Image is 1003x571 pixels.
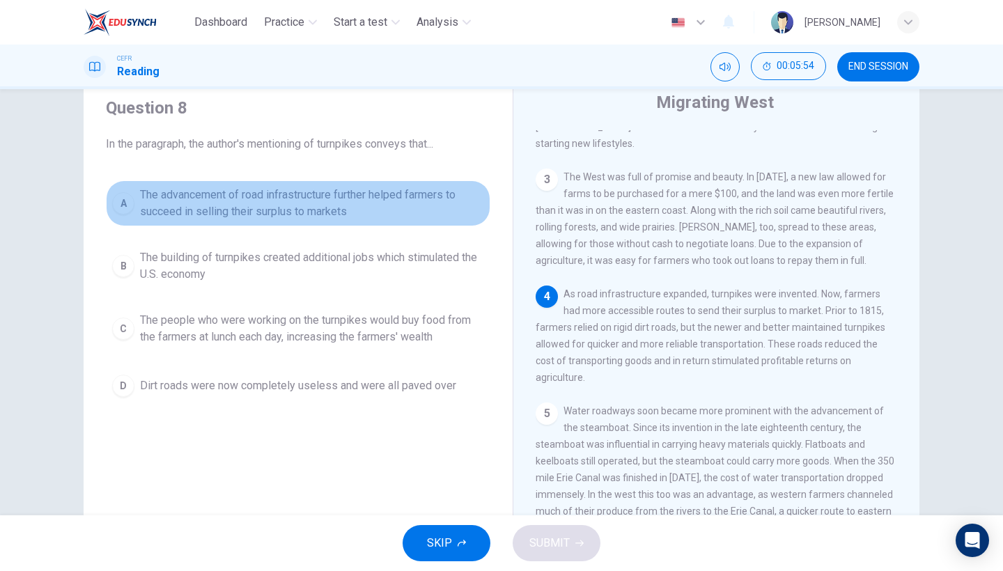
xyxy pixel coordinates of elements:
div: A [112,192,134,214]
div: Hide [751,52,826,81]
span: The building of turnpikes created additional jobs which stimulated the U.S. economy [140,249,484,283]
button: Practice [258,10,322,35]
span: As road infrastructure expanded, turnpikes were invented. Now, farmers had more accessible routes... [536,288,885,383]
img: Profile picture [771,11,793,33]
div: [PERSON_NAME] [804,14,880,31]
div: 4 [536,285,558,308]
button: AThe advancement of road infrastructure further helped farmers to succeed in selling their surplu... [106,180,490,226]
button: END SESSION [837,52,919,81]
span: CEFR [117,54,132,63]
h4: Migrating West [656,91,774,114]
span: Water roadways soon became more prominent with the advancement of the steamboat. Since its invent... [536,405,894,533]
div: C [112,318,134,340]
button: 00:05:54 [751,52,826,80]
span: Practice [264,14,304,31]
img: en [669,17,687,28]
span: In the paragraph, the author's mentioning of turnpikes conveys that... [106,136,490,152]
img: EduSynch logo [84,8,157,36]
span: SKIP [427,533,452,553]
div: Mute [710,52,740,81]
button: SKIP [403,525,490,561]
h1: Reading [117,63,160,80]
button: BThe building of turnpikes created additional jobs which stimulated the U.S. economy [106,243,490,289]
div: Open Intercom Messenger [956,524,989,557]
span: Start a test [334,14,387,31]
span: 00:05:54 [777,61,814,72]
span: END SESSION [848,61,908,72]
span: The advancement of road infrastructure further helped farmers to succeed in selling their surplus... [140,187,484,220]
button: Analysis [411,10,476,35]
span: The West was full of promise and beauty. In [DATE], a new law allowed for farms to be purchased f... [536,171,894,266]
button: DDirt roads were now completely useless and were all paved over [106,368,490,403]
button: Dashboard [189,10,253,35]
div: 5 [536,402,558,425]
button: Start a test [328,10,405,35]
div: B [112,255,134,277]
a: EduSynch logo [84,8,189,36]
div: 3 [536,169,558,191]
span: Analysis [417,14,458,31]
span: Dashboard [194,14,247,31]
button: CThe people who were working on the turnpikes would buy food from the farmers at lunch each day, ... [106,306,490,352]
h4: Question 8 [106,97,490,119]
span: The people who were working on the turnpikes would buy food from the farmers at lunch each day, i... [140,312,484,345]
span: Dirt roads were now completely useless and were all paved over [140,377,456,394]
div: D [112,375,134,397]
